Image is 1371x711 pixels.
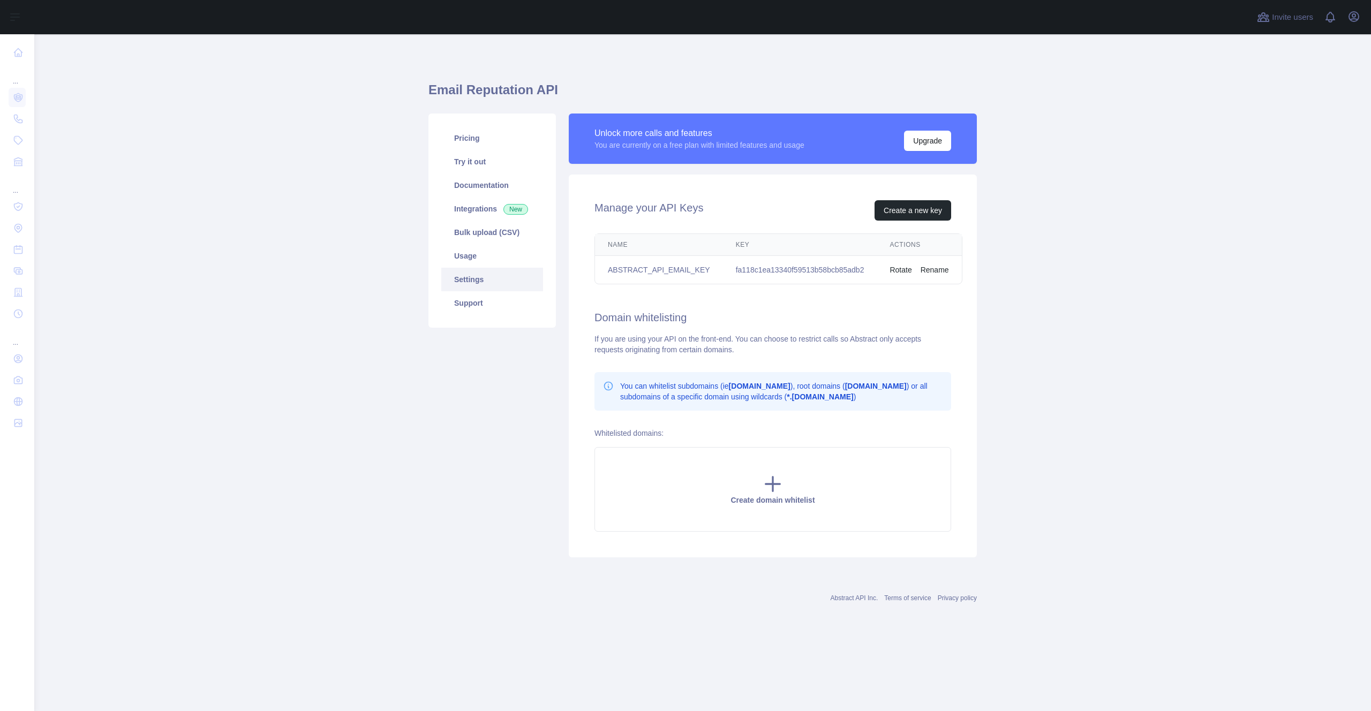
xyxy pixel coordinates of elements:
h2: Manage your API Keys [594,200,703,221]
button: Rename [921,264,949,275]
a: Settings [441,268,543,291]
a: Integrations New [441,197,543,221]
h2: Domain whitelisting [594,310,951,325]
a: Privacy policy [938,594,977,602]
a: Abstract API Inc. [831,594,878,602]
a: Usage [441,244,543,268]
span: Create domain whitelist [730,496,815,504]
a: Terms of service [884,594,931,602]
th: Actions [877,234,961,256]
div: If you are using your API on the front-end. You can choose to restrict calls so Abstract only acc... [594,334,951,355]
button: Rotate [890,264,912,275]
b: [DOMAIN_NAME] [729,382,790,390]
td: fa118c1ea13340f59513b58bcb85adb2 [723,256,877,284]
a: Bulk upload (CSV) [441,221,543,244]
span: New [503,204,528,215]
div: ... [9,64,26,86]
td: ABSTRACT_API_EMAIL_KEY [595,256,723,284]
span: Invite users [1272,11,1313,24]
button: Upgrade [904,131,951,151]
label: Whitelisted domains: [594,429,664,437]
a: Pricing [441,126,543,150]
div: ... [9,326,26,347]
button: Create a new key [875,200,951,221]
th: Name [595,234,723,256]
a: Try it out [441,150,543,173]
div: You are currently on a free plan with limited features and usage [594,140,804,150]
a: Support [441,291,543,315]
b: *.[DOMAIN_NAME] [787,392,853,401]
div: Unlock more calls and features [594,127,804,140]
th: Key [723,234,877,256]
div: ... [9,173,26,195]
p: You can whitelist subdomains (ie ), root domains ( ) or all subdomains of a specific domain using... [620,381,943,402]
h1: Email Reputation API [428,81,977,107]
button: Invite users [1255,9,1315,26]
b: [DOMAIN_NAME] [845,382,907,390]
a: Documentation [441,173,543,197]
